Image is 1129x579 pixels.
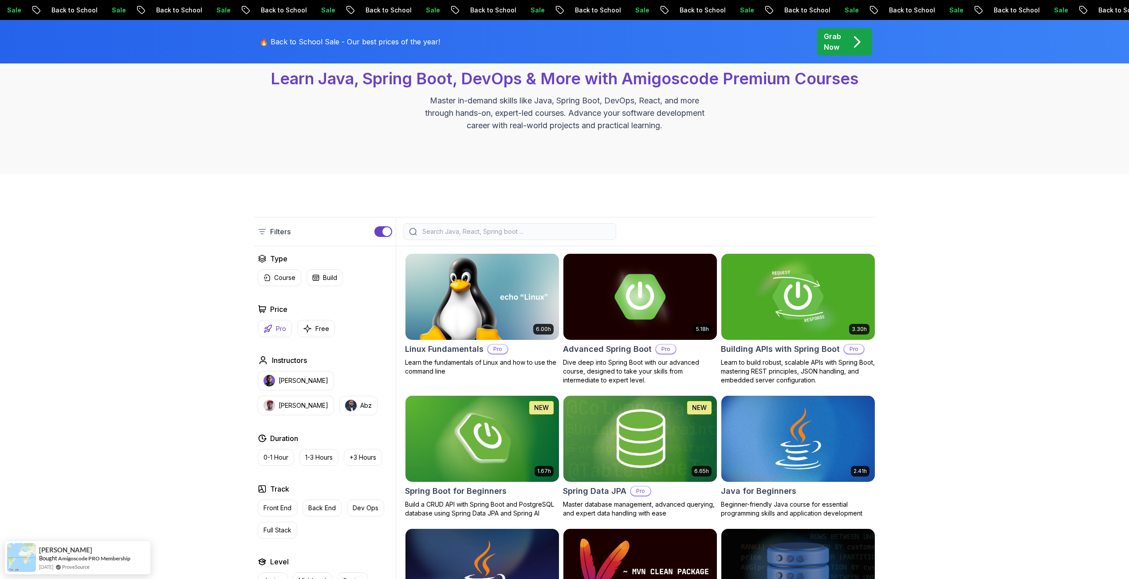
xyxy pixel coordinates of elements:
[696,326,709,333] p: 5.18h
[258,500,297,516] button: Front End
[854,468,867,475] p: 2.41h
[377,6,437,15] p: Back to School
[260,36,440,47] p: 🔥 Back to School Sale - Our best prices of the year!
[323,273,337,282] p: Build
[900,6,960,15] p: Back to School
[347,500,384,516] button: Dev Ops
[276,324,286,333] p: Pro
[315,324,329,333] p: Free
[303,500,342,516] button: Back End
[416,95,714,132] p: Master in-demand skills like Java, Spring Boot, DevOps, React, and more through hands-on, expert-...
[405,396,559,482] img: Spring Boot for Beginners card
[7,543,36,572] img: provesource social proof notification image
[279,401,328,410] p: [PERSON_NAME]
[270,226,291,237] p: Filters
[350,453,376,462] p: +3 Hours
[405,485,507,497] h2: Spring Boot for Beginners
[656,345,676,354] p: Pro
[270,304,287,315] h2: Price
[258,320,292,337] button: Pro
[258,269,301,286] button: Course
[721,358,875,385] p: Learn to build robust, scalable APIs with Spring Boot, mastering REST principles, JSON handling, ...
[264,400,275,411] img: instructor img
[563,396,717,482] img: Spring Data JPA card
[264,375,275,386] img: instructor img
[405,343,484,355] h2: Linux Fundamentals
[563,254,717,340] img: Advanced Spring Boot card
[795,6,856,15] p: Back to School
[353,504,378,512] p: Dev Ops
[960,6,989,15] p: Sale
[542,6,570,15] p: Sale
[360,401,372,410] p: Abz
[39,546,92,554] span: [PERSON_NAME]
[586,6,646,15] p: Back to School
[258,371,334,390] button: instructor img[PERSON_NAME]
[534,403,549,412] p: NEW
[258,396,334,415] button: instructor img[PERSON_NAME]
[563,253,717,385] a: Advanced Spring Boot card5.18hAdvanced Spring BootProDive deep into Spring Boot with our advanced...
[299,449,338,466] button: 1-3 Hours
[62,563,90,571] a: ProveSource
[1065,6,1094,15] p: Sale
[856,6,884,15] p: Sale
[405,500,559,518] p: Build a CRUD API with Spring Boot and PostgreSQL database using Spring Data JPA and Spring AI
[264,504,291,512] p: Front End
[536,326,551,333] p: 6.00h
[258,449,294,466] button: 0-1 Hour
[421,227,610,236] input: Search Java, React, Spring boot ...
[305,453,333,462] p: 1-3 Hours
[39,563,53,571] span: [DATE]
[694,468,709,475] p: 6.65h
[405,395,559,518] a: Spring Boot for Beginners card1.67hNEWSpring Boot for BeginnersBuild a CRUD API with Spring Boot ...
[270,484,289,494] h2: Track
[272,6,332,15] p: Back to School
[563,395,717,518] a: Spring Data JPA card6.65hNEWSpring Data JPAProMaster database management, advanced querying, and ...
[167,6,228,15] p: Back to School
[405,254,559,340] img: Linux Fundamentals card
[274,273,295,282] p: Course
[721,500,875,518] p: Beginner-friendly Java course for essential programming skills and application development
[307,269,343,286] button: Build
[123,6,151,15] p: Sale
[18,6,47,15] p: Sale
[481,6,542,15] p: Back to School
[271,69,858,88] span: Learn Java, Spring Boot, DevOps & More with Amigoscode Premium Courses
[437,6,465,15] p: Sale
[345,400,357,411] img: instructor img
[58,555,130,562] a: Amigoscode PRO Membership
[721,485,796,497] h2: Java for Beginners
[721,343,840,355] h2: Building APIs with Spring Boot
[691,6,751,15] p: Back to School
[537,468,551,475] p: 1.67h
[563,358,717,385] p: Dive deep into Spring Boot with our advanced course, designed to take your skills from intermedia...
[721,395,875,518] a: Java for Beginners card2.41hJava for BeginnersBeginner-friendly Java course for essential program...
[852,326,867,333] p: 3.30h
[563,500,717,518] p: Master database management, advanced querying, and expert data handling with ease
[844,345,864,354] p: Pro
[332,6,361,15] p: Sale
[646,6,675,15] p: Sale
[308,504,336,512] p: Back End
[272,355,307,366] h2: Instructors
[339,396,378,415] button: instructor imgAbz
[721,253,875,385] a: Building APIs with Spring Boot card3.30hBuilding APIs with Spring BootProLearn to build robust, s...
[63,6,123,15] p: Back to School
[824,31,841,52] p: Grab Now
[563,485,626,497] h2: Spring Data JPA
[631,487,650,496] p: Pro
[692,403,707,412] p: NEW
[279,376,328,385] p: [PERSON_NAME]
[563,343,652,355] h2: Advanced Spring Boot
[405,253,559,376] a: Linux Fundamentals card6.00hLinux FundamentalsProLearn the fundamentals of Linux and how to use t...
[270,556,289,567] h2: Level
[488,345,507,354] p: Pro
[39,555,57,562] span: Bought
[264,526,291,535] p: Full Stack
[270,433,298,444] h2: Duration
[405,358,559,376] p: Learn the fundamentals of Linux and how to use the command line
[264,453,288,462] p: 0-1 Hour
[721,254,875,340] img: Building APIs with Spring Boot card
[344,449,382,466] button: +3 Hours
[228,6,256,15] p: Sale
